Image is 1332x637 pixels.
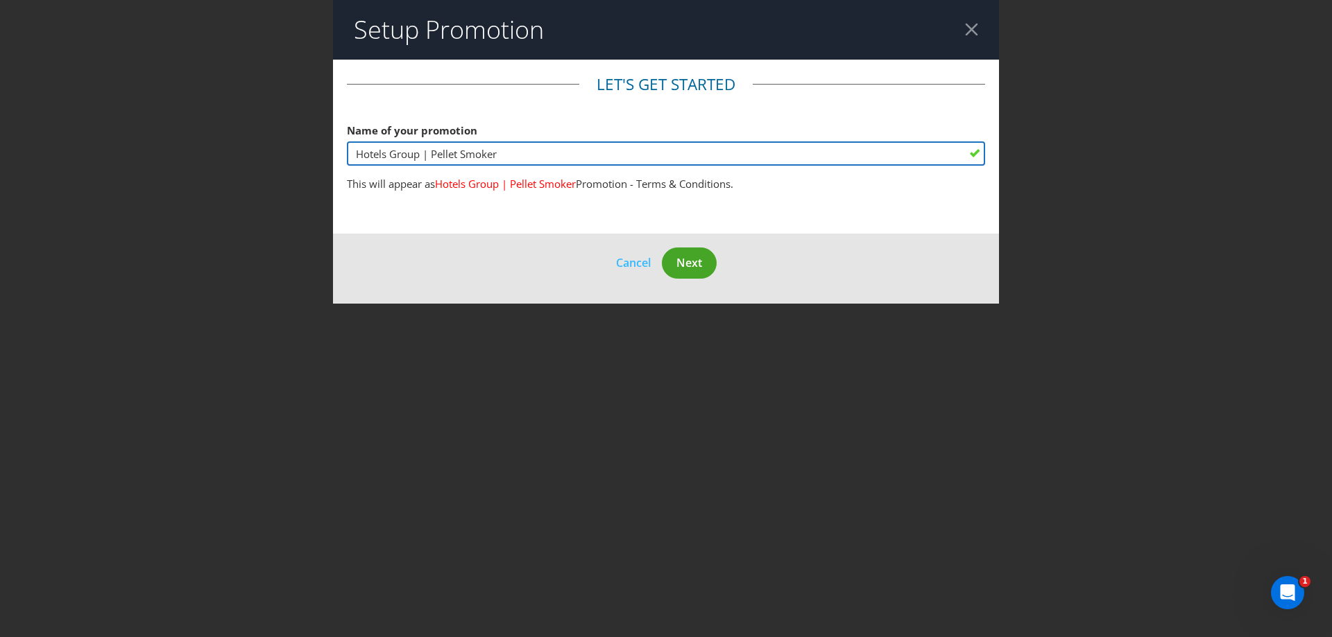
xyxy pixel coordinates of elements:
span: Cancel [616,255,651,270]
span: Name of your promotion [347,123,477,137]
span: 1 [1299,576,1310,587]
span: Promotion - Terms & Conditions. [576,177,733,191]
button: Cancel [615,254,651,272]
button: Next [662,247,717,279]
span: Next [676,255,702,270]
legend: Let's get started [579,73,753,96]
span: Hotels Group | Pellet Smoker [435,177,576,191]
iframe: Intercom live chat [1271,576,1304,609]
input: e.g. My Promotion [347,141,985,166]
span: This will appear as [347,177,435,191]
h2: Setup Promotion [354,16,544,44]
